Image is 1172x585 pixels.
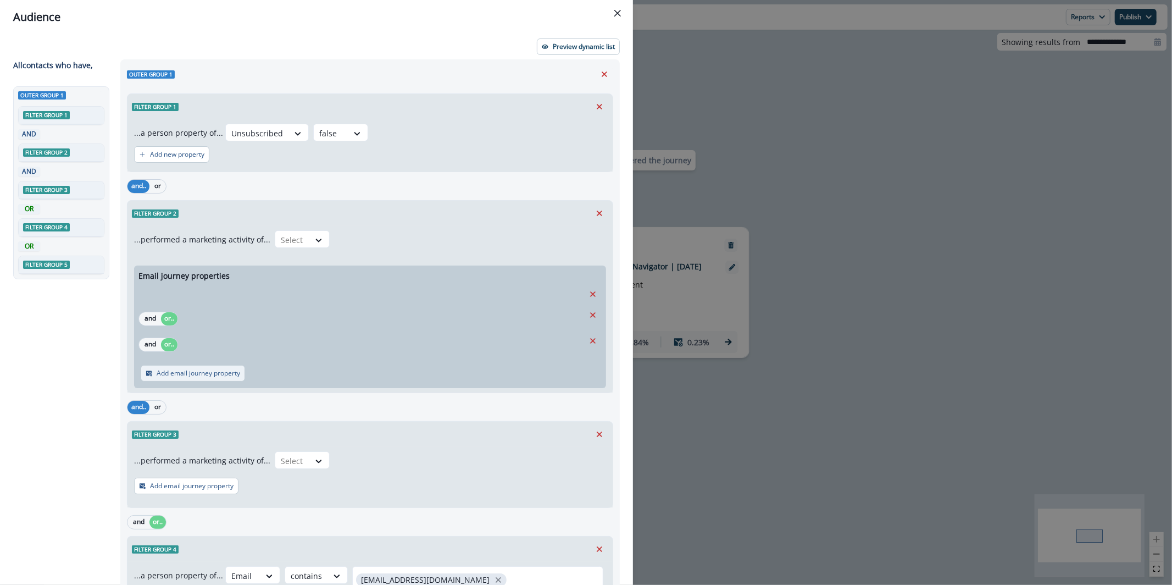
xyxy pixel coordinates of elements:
p: Preview dynamic list [553,43,615,51]
button: Preview dynamic list [537,38,620,55]
p: OR [20,204,38,214]
p: Email journey properties [138,270,230,282]
span: Filter group 5 [23,261,70,269]
button: Add email journey property [134,478,238,494]
span: Filter group 2 [132,209,179,218]
p: Add new property [150,151,204,158]
button: Remove [596,66,613,82]
p: [EMAIL_ADDRESS][DOMAIN_NAME] [361,576,490,585]
button: or.. [161,338,177,351]
p: AND [20,129,38,139]
button: Remove [584,333,602,349]
button: Add new property [134,146,209,163]
p: Add email journey property [157,369,240,377]
button: Remove [591,541,608,558]
span: Filter group 4 [132,545,179,554]
button: or [149,401,166,414]
button: and [139,312,161,325]
button: Remove [584,307,602,323]
span: Filter group 4 [23,223,70,231]
p: Add email journey property [150,482,234,490]
button: and [139,338,161,351]
button: Close [609,4,626,22]
button: and.. [127,180,149,193]
p: ...a person property of... [134,127,223,139]
p: OR [20,241,38,251]
p: ...performed a marketing activity of... [134,455,270,466]
button: and.. [127,401,149,414]
p: ...a person property of... [134,570,223,581]
button: or.. [161,312,177,325]
p: All contact s who have, [13,59,93,71]
button: Remove [591,426,608,443]
span: Filter group 1 [23,111,70,119]
span: Filter group 1 [132,103,179,111]
span: Outer group 1 [127,70,175,79]
span: Filter group 3 [23,186,70,194]
button: Add email journey property [141,365,245,382]
span: Filter group 2 [23,148,70,157]
span: Outer group 1 [18,91,66,100]
button: Remove [584,286,602,302]
span: Filter group 3 [132,431,179,439]
button: or [149,180,166,193]
button: and [127,516,149,529]
p: ...performed a marketing activity of... [134,234,270,245]
div: Audience [13,9,620,25]
button: Remove [591,205,608,222]
p: AND [20,167,38,176]
button: Remove [591,98,608,115]
button: or.. [149,516,166,529]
